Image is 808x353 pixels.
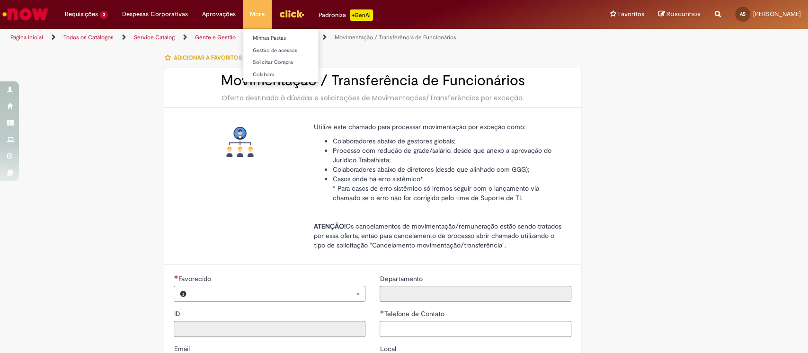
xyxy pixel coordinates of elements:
input: Telefone de Contato [380,321,571,337]
span: AS [740,11,746,17]
img: click_logo_yellow_360x200.png [279,7,304,21]
input: Departamento [380,286,571,302]
span: * Para casos de erro sistêmico só iremos seguir com o lançamento via chamado se o erro não for co... [332,184,539,202]
span: Necessários - Favorecido [178,274,213,283]
a: Movimentação / Transferência de Funcionários [335,34,456,41]
div: Padroniza [319,9,373,21]
a: Todos os Catálogos [63,34,114,41]
span: Colaboradores abaixo de diretores (desde que alinhado com GGG); [332,165,529,174]
a: Limpar campo Favorecido [191,286,365,301]
span: Rascunhos [666,9,701,18]
ul: Trilhas de página [7,29,532,46]
span: Telefone de Contato [384,309,446,318]
span: Favoritos [618,9,644,19]
button: Favorecido, Visualizar este registro [174,286,191,301]
a: Página inicial [10,34,43,41]
span: Local [380,344,398,353]
span: Obrigatório Preenchido [380,310,384,314]
h2: Movimentação / Transferência de Funcionários [174,73,571,88]
div: Oferta destinada à dúvidas e solicitações de Movimentações/Transferências por exceção. [174,93,571,103]
span: More [250,9,265,19]
ul: More [243,28,319,83]
strong: ATENÇÃO! [313,222,345,230]
span: Requisições [65,9,98,19]
span: Processo com redução de grade/salário, desde que anexo a aprovação do Jurídico Trabalhista; [332,146,551,164]
span: Necessários [174,275,178,279]
span: Utilize este chamado para processar movimentação por exceção como: [313,123,525,131]
a: Rascunhos [658,10,701,19]
label: Somente leitura - Departamento [380,274,424,283]
span: Os cancelamentos de movimentação/remuneração estão sendo tratados por essa oferta, então para can... [313,222,561,249]
span: Adicionar a Favoritos [173,54,241,62]
a: Gestão de acessos [243,45,347,56]
a: Colabora [243,70,347,80]
span: Somente leitura - Email [174,344,191,353]
a: Minhas Pastas [243,33,347,44]
span: [PERSON_NAME] [753,10,801,18]
span: Aprovações [202,9,236,19]
a: Solicitar Compra [243,57,347,68]
p: +GenAi [350,9,373,21]
span: Casos onde há erro sistêmico*. [332,175,424,183]
img: Movimentação / Transferência de Funcionários [225,127,255,157]
a: Service Catalog [134,34,175,41]
label: Somente leitura - ID [174,309,182,318]
a: Gente e Gestão [195,34,236,41]
span: Somente leitura - ID [174,309,182,318]
span: Despesas Corporativas [122,9,188,19]
span: 3 [100,11,108,19]
span: Colaboradores abaixo de gestores globais; [332,137,455,145]
img: ServiceNow [1,5,50,24]
button: Adicionar a Favoritos [164,48,247,68]
span: Somente leitura - Departamento [380,274,424,283]
input: ID [174,321,365,337]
